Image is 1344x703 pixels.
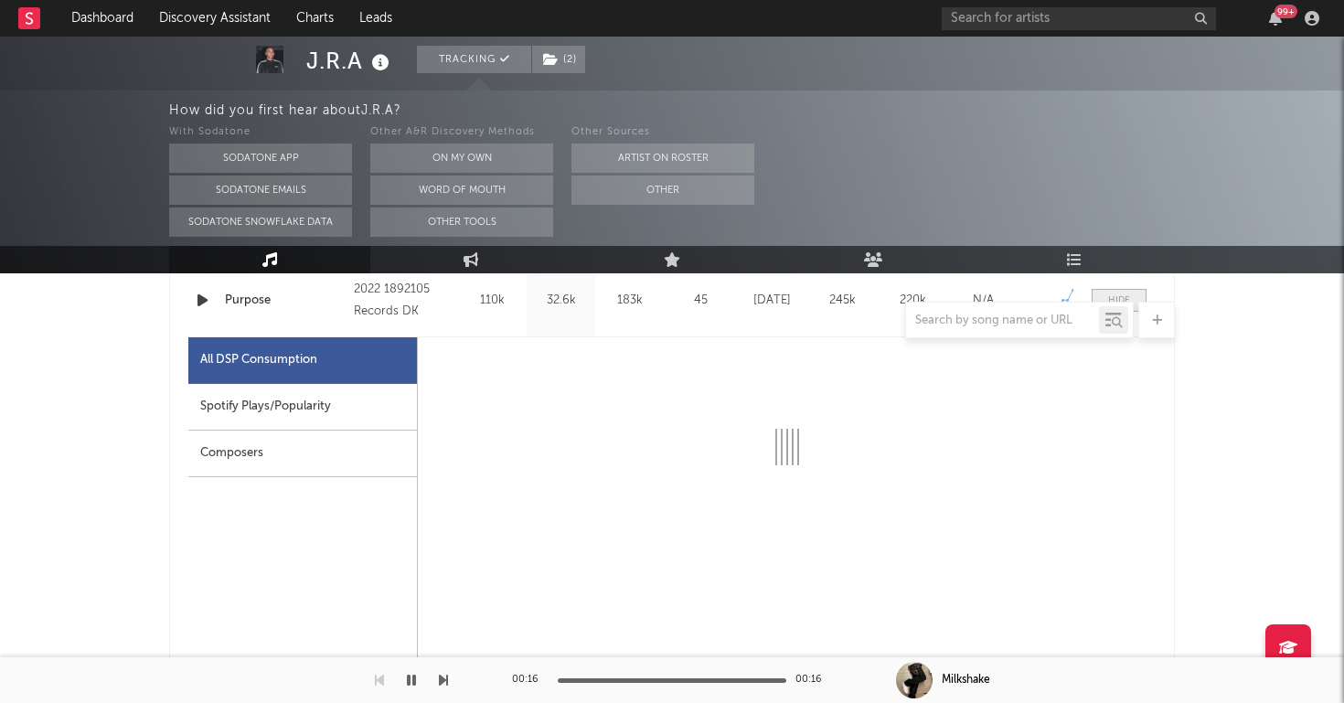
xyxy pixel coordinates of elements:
button: Artist on Roster [571,144,754,173]
input: Search for artists [942,7,1216,30]
button: On My Own [370,144,553,173]
div: Composers [188,431,417,477]
button: Sodatone App [169,144,352,173]
div: All DSP Consumption [200,349,317,371]
div: 00:16 [512,669,549,691]
div: How did you first hear about J.R.A ? [169,100,1344,122]
span: ( 2 ) [531,46,586,73]
div: Other Sources [571,122,754,144]
div: J.R.A [306,46,394,76]
button: Other Tools [370,208,553,237]
div: Spotify Plays/Popularity [188,384,417,431]
button: 99+ [1269,11,1282,26]
input: Search by song name or URL [906,314,1099,328]
a: Purpose [225,292,345,310]
div: 2022 1892105 Records DK [354,279,453,323]
div: 99 + [1275,5,1297,18]
div: All DSP Consumption [188,337,417,384]
button: Sodatone Emails [169,176,352,205]
div: N/A [953,292,1014,310]
div: With Sodatone [169,122,352,144]
div: 00:16 [795,669,832,691]
div: [DATE] [741,292,803,310]
button: Other [571,176,754,205]
div: Milkshake [942,672,990,688]
div: 183k [600,292,659,310]
div: 45 [668,292,732,310]
div: 110k [463,292,522,310]
div: 245k [812,292,873,310]
button: Sodatone Snowflake Data [169,208,352,237]
button: (2) [532,46,585,73]
div: 220k [882,292,944,310]
button: Tracking [417,46,531,73]
button: Word Of Mouth [370,176,553,205]
div: 32.6k [531,292,591,310]
div: Other A&R Discovery Methods [370,122,553,144]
